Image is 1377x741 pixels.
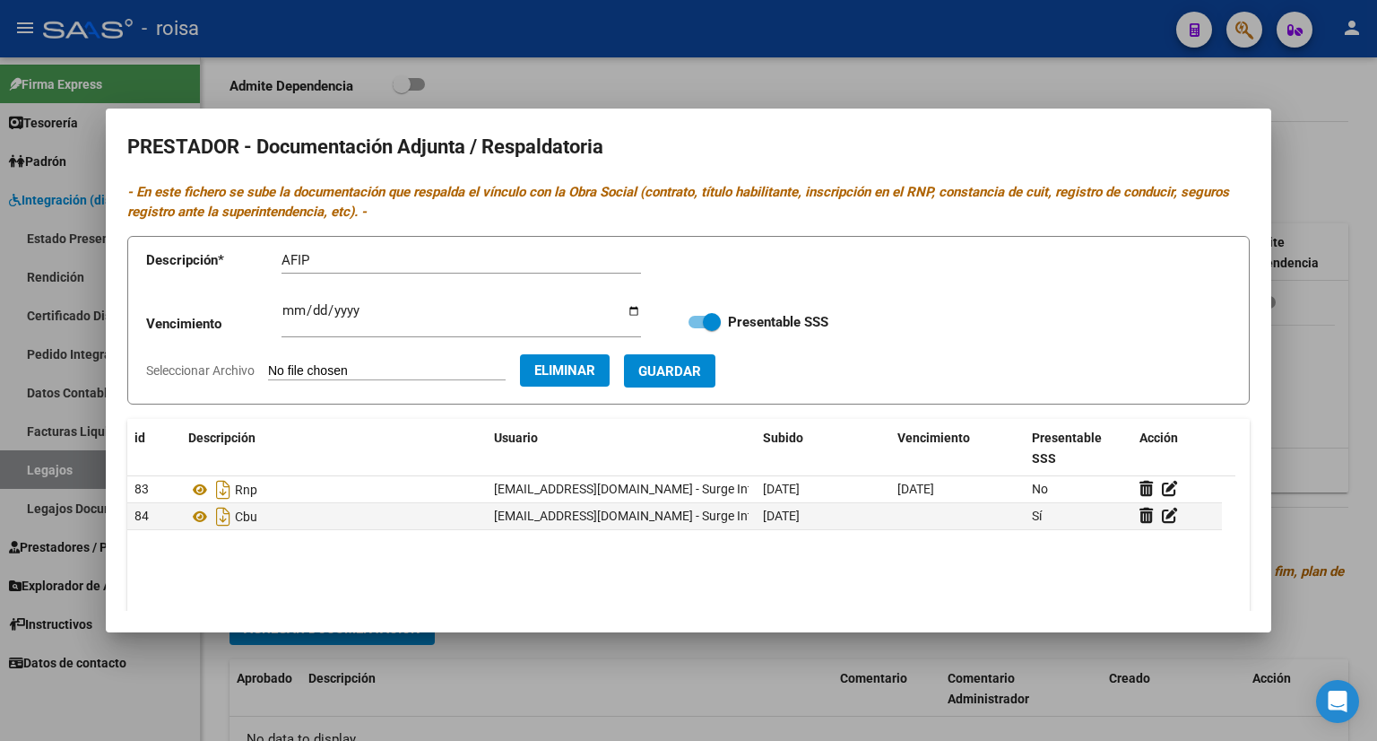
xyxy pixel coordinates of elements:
span: Subido [763,431,803,445]
datatable-header-cell: Vencimiento [890,419,1025,478]
h2: PRESTADOR - Documentación Adjunta / Respaldatoria [127,130,1250,164]
span: [EMAIL_ADDRESS][DOMAIN_NAME] - Surge Integracion [494,509,801,523]
span: Usuario [494,431,538,445]
p: Descripción [146,250,281,271]
span: Rnp [235,483,257,497]
span: Guardar [638,363,701,379]
datatable-header-cell: Subido [756,419,890,478]
datatable-header-cell: Presentable SSS [1025,419,1132,478]
i: - En este fichero se sube la documentación que respalda el vínculo con la Obra Social (contrato, ... [127,184,1229,221]
span: Vencimiento [897,431,970,445]
span: [EMAIL_ADDRESS][DOMAIN_NAME] - Surge Integracion [494,482,801,496]
button: Eliminar [520,354,610,387]
button: Guardar [624,354,715,388]
span: Cbu [235,510,257,524]
span: Sí [1032,509,1042,523]
datatable-header-cell: Acción [1132,419,1222,478]
span: [DATE] [763,509,800,523]
span: Acción [1139,431,1178,445]
i: Descargar documento [212,475,235,504]
span: 83 [134,482,149,496]
span: Seleccionar Archivo [146,363,255,378]
i: Descargar documento [212,502,235,531]
p: Vencimiento [146,314,281,335]
datatable-header-cell: Descripción [181,419,487,478]
datatable-header-cell: Usuario [487,419,756,478]
span: Eliminar [534,362,595,379]
span: id [134,431,145,445]
span: No [1032,482,1048,496]
span: Presentable SSS [1032,431,1102,466]
div: Open Intercom Messenger [1316,680,1359,723]
span: 84 [134,509,149,523]
datatable-header-cell: id [127,419,181,478]
span: Descripción [188,431,255,445]
span: [DATE] [763,482,800,496]
span: [DATE] [897,482,934,496]
strong: Presentable SSS [728,314,828,330]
